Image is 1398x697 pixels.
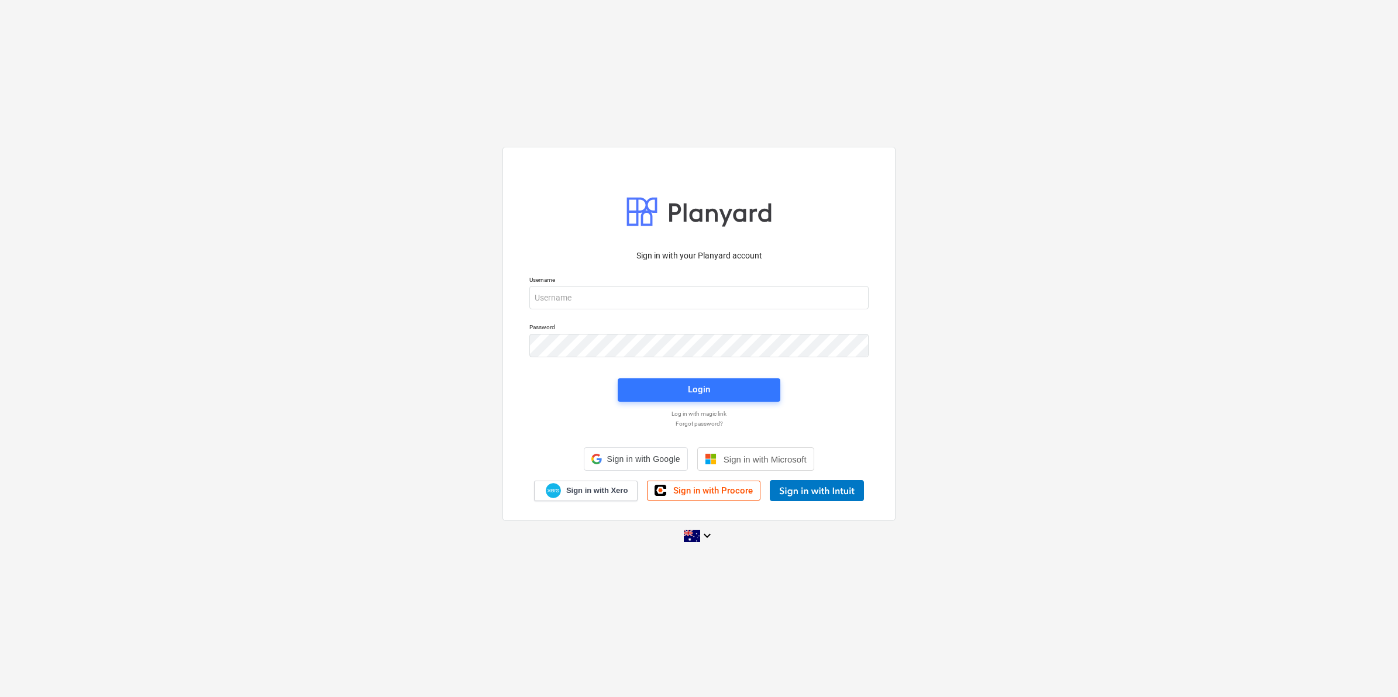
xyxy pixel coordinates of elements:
div: Sign in with Google [584,447,687,471]
span: Sign in with Xero [566,485,628,496]
a: Sign in with Xero [534,481,638,501]
p: Sign in with your Planyard account [529,250,869,262]
span: Sign in with Procore [673,485,753,496]
img: Microsoft logo [705,453,717,465]
a: Log in with magic link [524,410,874,417]
button: Login [618,378,780,402]
div: Login [688,382,710,397]
p: Username [529,276,869,286]
input: Username [529,286,869,309]
a: Sign in with Procore [647,481,760,501]
img: Xero logo [546,483,561,499]
span: Sign in with Microsoft [724,454,807,464]
i: keyboard_arrow_down [700,529,714,543]
span: Sign in with Google [607,454,680,464]
a: Forgot password? [524,420,874,427]
p: Password [529,323,869,333]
